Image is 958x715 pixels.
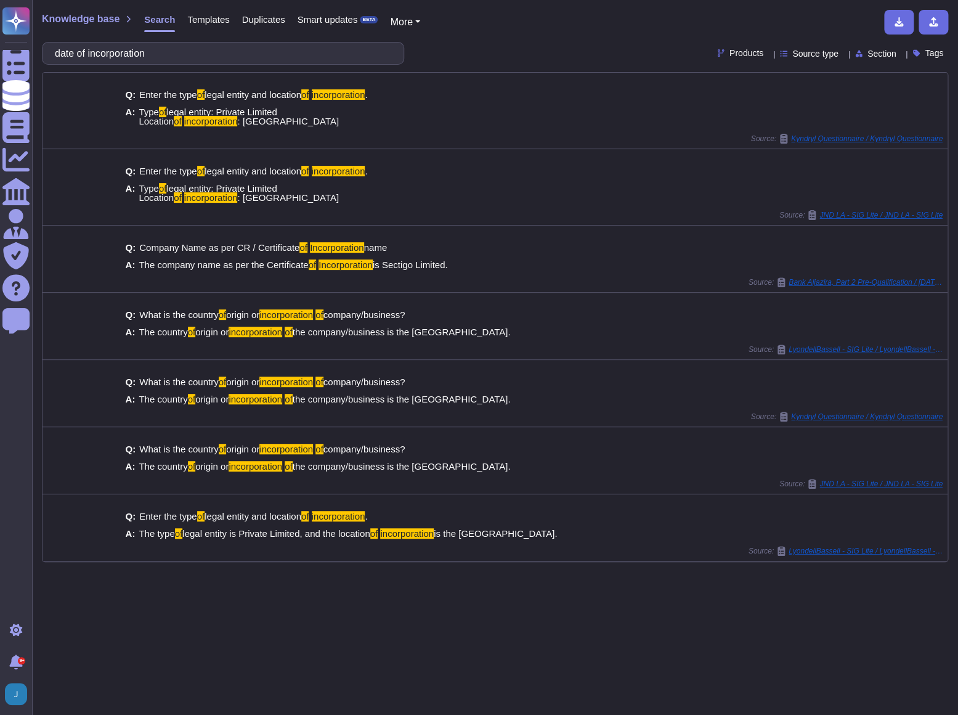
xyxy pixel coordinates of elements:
[126,243,136,252] b: Q:
[390,15,420,30] button: More
[301,89,309,100] mark: of
[373,259,448,270] span: is Sectigo Limited.
[259,309,313,320] mark: incorporation
[126,462,136,471] b: A:
[42,14,120,24] span: Knowledge base
[139,377,218,387] span: What is the country
[323,444,405,454] span: company/business?
[789,279,943,286] span: Bank Aljazira, Part 2 Pre-Qualification / [DATE] Vendor Pre Qualification Form
[867,49,896,58] span: Section
[323,309,405,320] span: company/business?
[126,444,136,454] b: Q:
[126,90,136,99] b: Q:
[315,309,323,320] mark: of
[226,377,259,387] span: origin or
[187,15,229,24] span: Templates
[184,192,238,203] mark: incorporation
[259,444,313,454] mark: incorporation
[205,511,301,521] span: legal entity and location
[789,547,943,555] span: LyondellBassell - SIG Lite / LyondellBassell - SIG Lite
[5,683,27,705] img: user
[312,166,365,176] mark: incorporation
[126,529,136,538] b: A:
[285,394,293,404] mark: of
[370,528,378,539] mark: of
[139,107,159,117] span: Type
[365,89,367,100] span: .
[789,346,943,353] span: LyondellBassell - SIG Lite / LyondellBassell - SIG Lite
[197,511,205,521] mark: of
[819,480,943,488] span: JND LA - SIG Lite / JND LA - SIG Lite
[309,259,317,270] mark: of
[434,528,557,539] span: is the [GEOGRAPHIC_DATA].
[139,461,187,472] span: The country
[293,327,511,337] span: the company/business is the [GEOGRAPHIC_DATA].
[315,377,323,387] mark: of
[819,211,943,219] span: JND LA - SIG Lite / JND LA - SIG Lite
[364,242,388,253] span: name
[751,412,943,422] span: Source:
[229,394,282,404] mark: incorporation
[301,166,309,176] mark: of
[139,107,277,126] span: legal entity: Private Limited Location
[237,116,338,126] span: : [GEOGRAPHIC_DATA]
[925,49,943,57] span: Tags
[301,511,309,521] mark: of
[175,528,183,539] mark: of
[749,345,943,354] span: Source:
[144,15,175,24] span: Search
[226,444,259,454] span: origin or
[126,394,136,404] b: A:
[126,260,136,269] b: A:
[229,327,282,337] mark: incorporation
[49,43,391,64] input: Search a question or template...
[365,511,367,521] span: .
[139,166,197,176] span: Enter the type
[242,15,285,24] span: Duplicates
[2,680,36,708] button: user
[226,309,259,320] span: origin or
[184,116,238,126] mark: incorporation
[197,89,205,100] mark: of
[315,444,323,454] mark: of
[195,327,229,337] span: origin or
[390,17,412,27] span: More
[182,528,370,539] span: legal entity is Private Limited, and the location
[293,461,511,472] span: the company/business is the [GEOGRAPHIC_DATA].
[205,166,301,176] span: legal entity and location
[126,310,136,319] b: Q:
[126,377,136,386] b: Q:
[779,479,943,489] span: Source:
[126,166,136,176] b: Q:
[360,16,378,23] div: BETA
[126,327,136,337] b: A:
[293,394,511,404] span: the company/business is the [GEOGRAPHIC_DATA].
[298,15,358,24] span: Smart updates
[791,135,943,142] span: Kyndryl Questionnaire / Kyndryl Questionnaire
[285,461,293,472] mark: of
[188,461,196,472] mark: of
[312,89,365,100] mark: incorporation
[285,327,293,337] mark: of
[779,210,943,220] span: Source:
[188,394,196,404] mark: of
[18,657,25,664] div: 9+
[139,394,187,404] span: The country
[139,309,218,320] span: What is the country
[139,89,197,100] span: Enter the type
[197,166,205,176] mark: of
[139,444,218,454] span: What is the country
[159,183,167,194] mark: of
[174,192,182,203] mark: of
[188,327,196,337] mark: of
[126,512,136,521] b: Q:
[139,183,159,194] span: Type
[229,461,282,472] mark: incorporation
[139,528,174,539] span: The type
[380,528,434,539] mark: incorporation
[195,394,229,404] span: origin or
[259,377,313,387] mark: incorporation
[159,107,167,117] mark: of
[195,461,229,472] span: origin or
[729,49,763,57] span: Products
